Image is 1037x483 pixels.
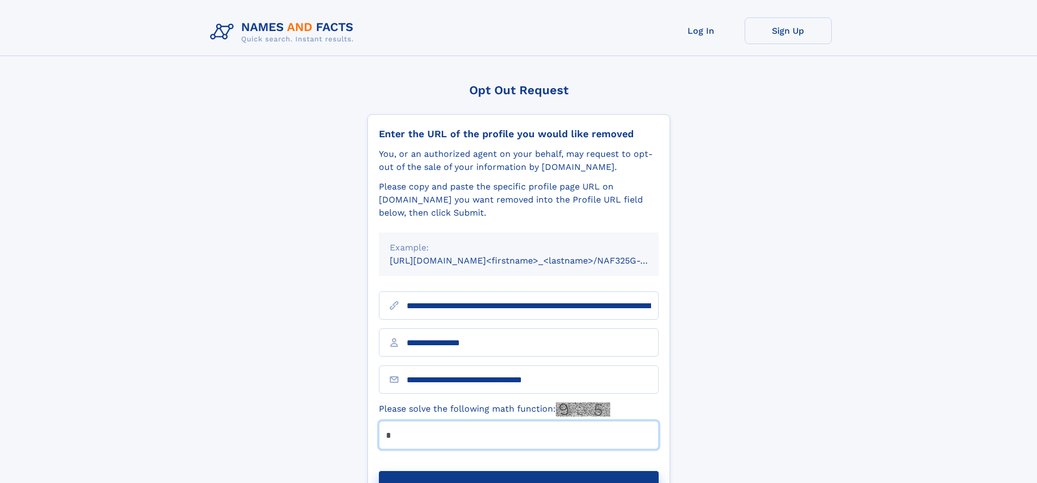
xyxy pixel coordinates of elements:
[379,180,659,219] div: Please copy and paste the specific profile page URL on [DOMAIN_NAME] you want removed into the Pr...
[390,241,648,254] div: Example:
[379,148,659,174] div: You, or an authorized agent on your behalf, may request to opt-out of the sale of your informatio...
[367,83,670,97] div: Opt Out Request
[390,255,679,266] small: [URL][DOMAIN_NAME]<firstname>_<lastname>/NAF325G-xxxxxxxx
[206,17,363,47] img: Logo Names and Facts
[658,17,745,44] a: Log In
[745,17,832,44] a: Sign Up
[379,128,659,140] div: Enter the URL of the profile you would like removed
[379,402,610,417] label: Please solve the following math function:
